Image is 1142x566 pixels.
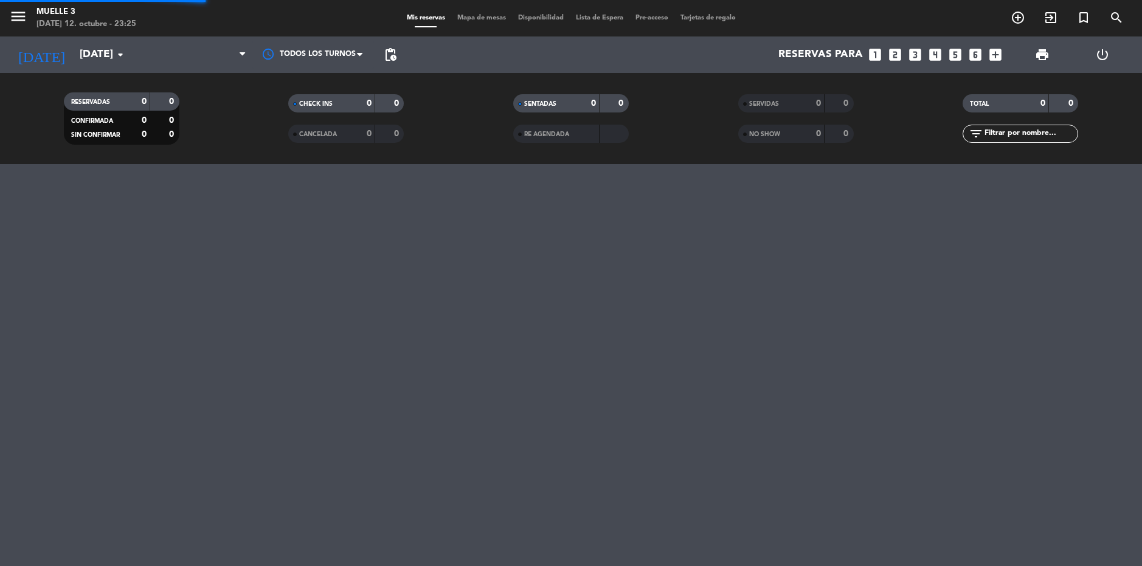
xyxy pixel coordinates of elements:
strong: 0 [394,99,401,108]
span: RESERVADAS [71,99,110,105]
strong: 0 [816,99,821,108]
span: Reservas para [778,49,863,61]
span: Mapa de mesas [451,15,512,21]
i: looks_4 [927,47,943,63]
strong: 0 [1068,99,1076,108]
div: LOG OUT [1073,36,1133,73]
i: looks_5 [947,47,963,63]
i: menu [9,7,27,26]
span: SERVIDAS [749,101,779,107]
span: SIN CONFIRMAR [71,132,120,138]
strong: 0 [142,97,147,106]
i: add_box [988,47,1003,63]
i: [DATE] [9,41,74,68]
strong: 0 [394,129,401,138]
span: RE AGENDADA [524,131,569,137]
span: Pre-acceso [629,15,674,21]
span: Mis reservas [401,15,451,21]
strong: 0 [169,116,176,125]
span: print [1035,47,1050,62]
strong: 0 [1040,99,1045,108]
strong: 0 [843,129,851,138]
i: exit_to_app [1043,10,1058,25]
i: search [1109,10,1124,25]
i: looks_two [887,47,903,63]
span: CHECK INS [299,101,333,107]
button: menu [9,7,27,30]
strong: 0 [142,116,147,125]
strong: 0 [169,97,176,106]
span: TOTAL [970,101,989,107]
strong: 0 [169,130,176,139]
div: Muelle 3 [36,6,136,18]
span: pending_actions [383,47,398,62]
div: [DATE] 12. octubre - 23:25 [36,18,136,30]
span: Disponibilidad [512,15,570,21]
i: looks_3 [907,47,923,63]
strong: 0 [618,99,626,108]
strong: 0 [142,130,147,139]
i: add_circle_outline [1011,10,1025,25]
span: SENTADAS [524,101,556,107]
strong: 0 [843,99,851,108]
i: turned_in_not [1076,10,1091,25]
span: CONFIRMADA [71,118,113,124]
strong: 0 [591,99,596,108]
input: Filtrar por nombre... [983,127,1078,140]
strong: 0 [367,99,372,108]
i: looks_6 [967,47,983,63]
span: Tarjetas de regalo [674,15,742,21]
i: arrow_drop_down [113,47,128,62]
span: Lista de Espera [570,15,629,21]
span: CANCELADA [299,131,337,137]
i: power_settings_new [1095,47,1110,62]
strong: 0 [367,129,372,138]
strong: 0 [816,129,821,138]
i: looks_one [867,47,883,63]
span: NO SHOW [749,131,780,137]
i: filter_list [969,126,983,141]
